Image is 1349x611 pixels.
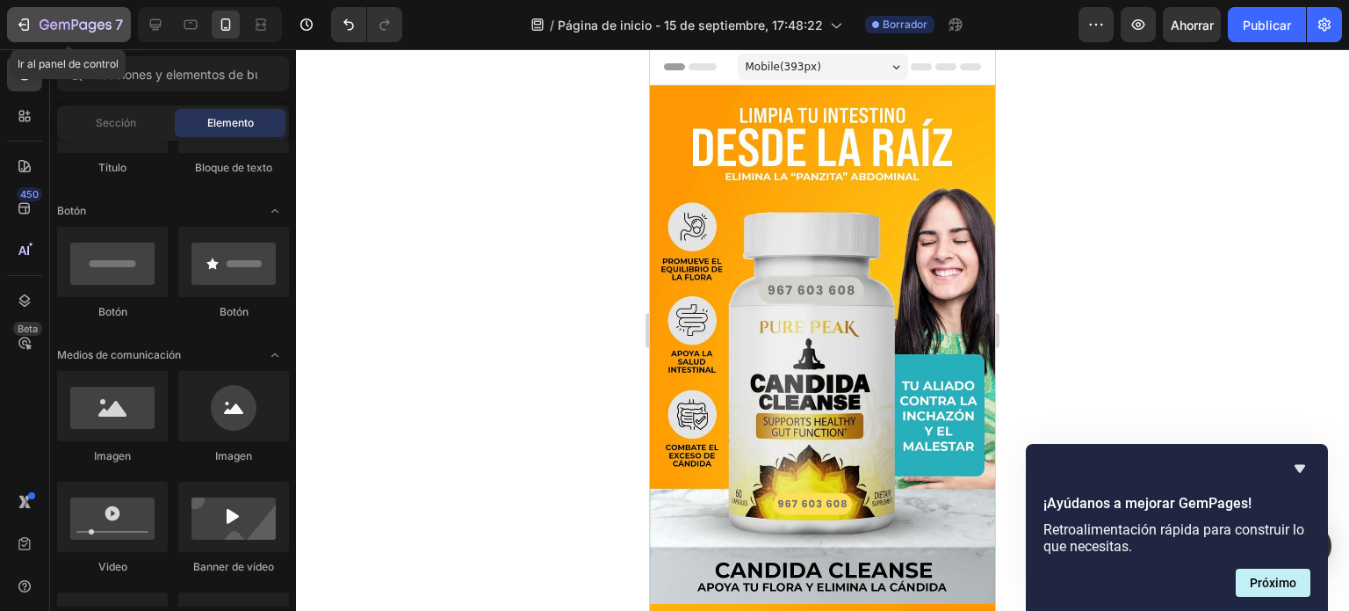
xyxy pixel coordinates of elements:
font: Botón [57,204,86,217]
font: / [550,18,554,33]
span: Abrir palanca [261,341,289,369]
div: ¡Ayúdanos a mejorar GemPages! [1043,458,1310,597]
font: Imagen [94,449,131,462]
font: Botón [98,305,127,318]
font: Banner de vídeo [193,560,274,573]
font: 450 [20,188,39,200]
font: ¡Ayúdanos a mejorar GemPages! [1043,495,1252,512]
font: Imagen [215,449,252,462]
font: Retroalimentación rápida para construir lo que necesitas. [1043,521,1304,555]
h2: ¡Ayúdanos a mejorar GemPages! [1043,493,1310,514]
button: 7 [7,7,131,42]
font: 7 [115,16,123,33]
span: Abrir palanca [261,197,289,225]
font: Medios de comunicación [57,348,181,361]
font: Próximo [1250,576,1296,590]
input: Secciones y elementos de búsqueda [57,56,289,91]
font: Elemento [207,116,254,129]
button: Ocultar encuesta [1289,458,1310,479]
div: Deshacer/Rehacer [331,7,402,42]
font: Video [98,560,127,573]
iframe: Área de diseño [650,49,995,611]
font: Título [98,161,126,174]
font: Bloque de texto [195,161,272,174]
font: Sección [96,116,136,129]
font: Borrador [883,18,927,31]
font: Ahorrar [1171,18,1214,33]
button: Publicar [1228,7,1306,42]
button: Siguiente pregunta [1236,569,1310,597]
font: Publicar [1243,18,1291,33]
font: Botón [220,305,249,318]
button: Ahorrar [1163,7,1221,42]
font: Beta [18,323,38,335]
font: Página de inicio - 15 de septiembre, 17:48:22 [558,18,823,33]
